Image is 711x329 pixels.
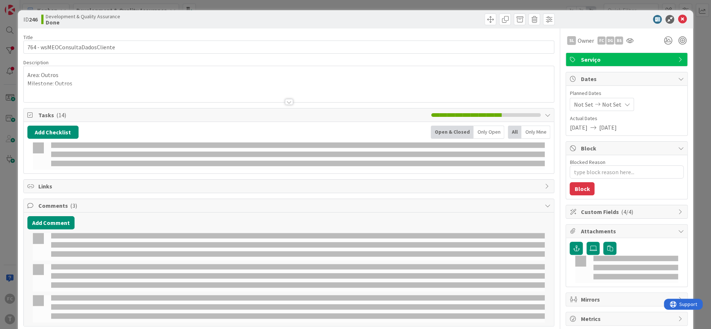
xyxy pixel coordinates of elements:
span: ( 14 ) [56,111,66,119]
span: Serviço [581,55,674,64]
span: Not Set [602,100,621,109]
b: Done [46,19,120,25]
p: Area: Outros [27,71,551,79]
span: Description [23,59,49,66]
div: Open & Closed [431,126,474,139]
div: FC [597,37,605,45]
span: ID [23,15,38,24]
div: Only Mine [521,126,550,139]
div: BS [615,37,623,45]
span: Links [38,182,541,191]
input: type card name here... [23,41,555,54]
span: Tasks [38,111,428,119]
button: Add Comment [27,216,75,229]
span: Attachments [581,227,674,236]
span: Development & Quality Assurance [46,14,120,19]
span: Metrics [581,314,674,323]
span: Comments [38,201,541,210]
label: Blocked Reason [570,159,605,165]
label: Title [23,34,33,41]
p: Milestone: Outros [27,79,551,88]
button: Add Checklist [27,126,79,139]
div: Only Open [474,126,504,139]
span: Dates [581,74,674,83]
span: Support [15,1,33,10]
span: Planned Dates [570,89,684,97]
div: DG [606,37,614,45]
span: Mirrors [581,295,674,304]
span: ( 3 ) [70,202,77,209]
span: Actual Dates [570,115,684,122]
span: Owner [577,36,594,45]
div: SL [567,36,576,45]
span: Block [581,144,674,153]
span: Custom Fields [581,207,674,216]
span: Not Set [574,100,593,109]
span: [DATE] [570,123,587,132]
div: All [508,126,521,139]
b: 246 [29,16,38,23]
span: [DATE] [599,123,616,132]
span: ( 4/4 ) [621,208,633,215]
button: Block [570,182,594,195]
